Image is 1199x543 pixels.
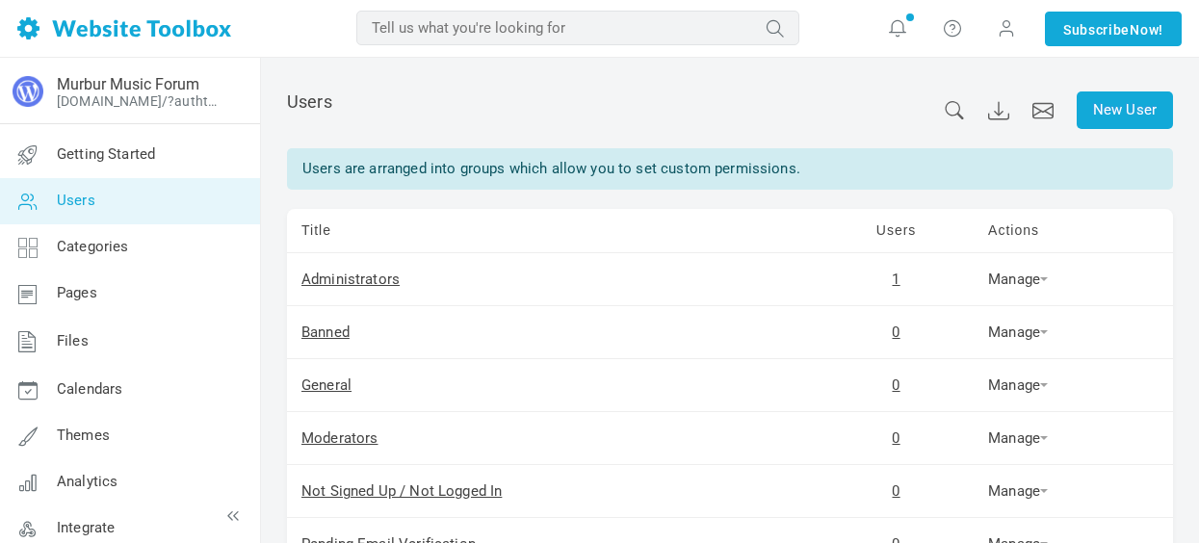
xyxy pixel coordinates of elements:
img: favicon.ico [13,76,43,107]
a: SubscribeNow! [1045,12,1182,46]
span: Themes [57,427,110,444]
a: 0 [892,429,899,447]
input: Tell us what you're looking for [356,11,799,45]
a: General [301,376,352,394]
a: Manage [988,271,1048,288]
span: Categories [57,238,129,255]
span: Integrate [57,519,115,536]
a: Manage [988,429,1048,447]
span: Files [57,332,89,349]
span: Users [287,91,332,112]
a: [DOMAIN_NAME]/?authtoken=9ad0fd4cfc67b8ecbe9db41061f5ce11&rememberMe=1 [57,93,224,109]
a: Administrators [301,271,400,288]
td: Actions [974,209,1173,253]
span: Users [57,192,95,209]
a: Not Signed Up / Not Logged In [301,482,502,500]
span: Getting Started [57,145,155,163]
a: New User [1077,91,1173,129]
a: 0 [892,482,899,500]
a: Manage [988,323,1048,341]
a: 1 [892,271,899,288]
span: Calendars [57,380,122,398]
a: Murbur Music Forum [57,75,199,93]
a: Moderators [301,429,378,447]
span: Pages [57,284,97,301]
a: 0 [892,376,899,394]
a: Manage [988,482,1048,500]
span: Now! [1130,19,1163,40]
td: Users [819,209,974,253]
td: Title [287,209,819,253]
a: 0 [892,323,899,341]
a: Manage [988,376,1048,394]
span: Analytics [57,473,117,490]
a: Banned [301,323,350,341]
div: Users are arranged into groups which allow you to set custom permissions. [287,148,1173,190]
